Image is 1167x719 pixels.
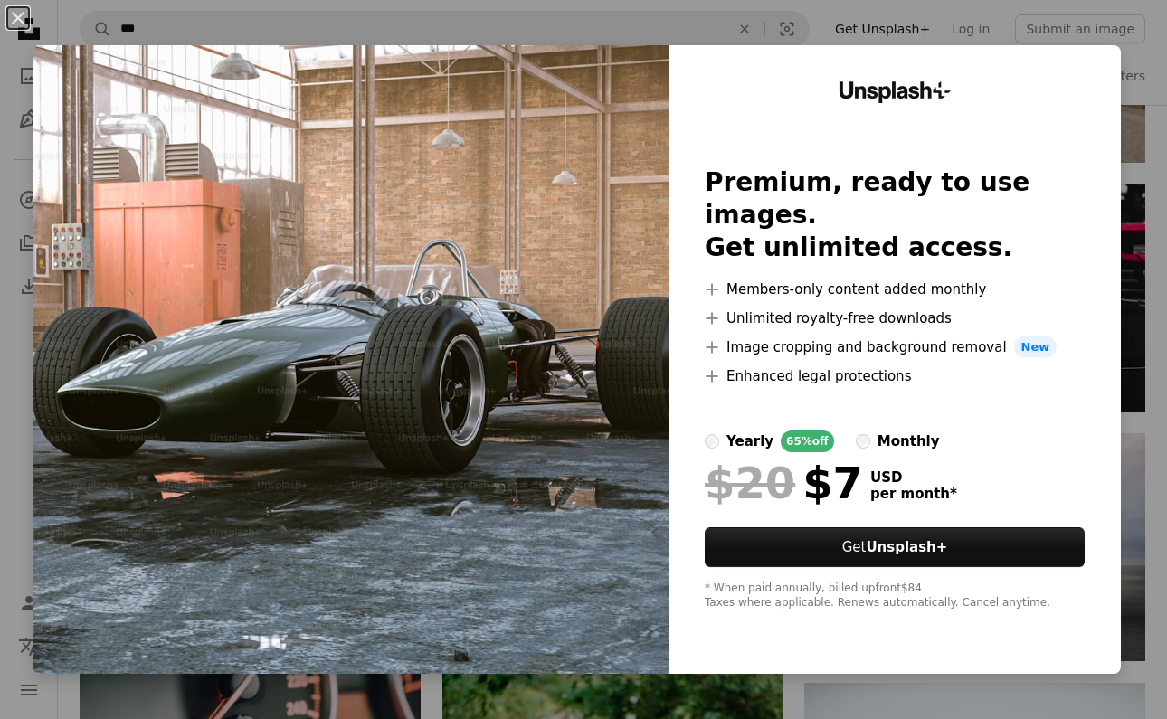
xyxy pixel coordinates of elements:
[705,582,1085,610] div: * When paid annually, billed upfront $84 Taxes where applicable. Renews automatically. Cancel any...
[705,434,719,449] input: yearly65%off
[856,434,870,449] input: monthly
[878,430,940,452] div: monthly
[705,166,1085,264] h2: Premium, ready to use images. Get unlimited access.
[781,430,834,452] div: 65% off
[705,279,1085,300] li: Members-only content added monthly
[705,307,1085,329] li: Unlimited royalty-free downloads
[705,336,1085,358] li: Image cropping and background removal
[705,365,1085,387] li: Enhanced legal protections
[870,469,957,486] span: USD
[866,539,947,555] strong: Unsplash+
[870,486,957,502] span: per month *
[1014,336,1058,358] span: New
[705,527,1085,567] button: GetUnsplash+
[705,459,863,506] div: $7
[726,430,773,452] div: yearly
[705,459,795,506] span: $20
